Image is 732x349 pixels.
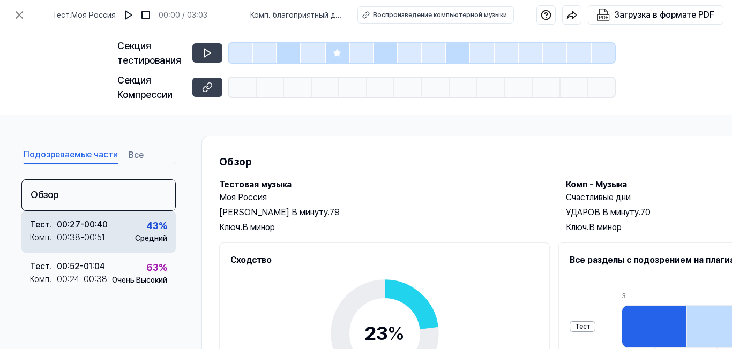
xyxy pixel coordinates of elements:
img: Поделиться [566,10,577,20]
ya-tr-span: Тест [575,322,591,331]
img: Справка [541,10,551,20]
ya-tr-span: Средний [135,234,167,242]
ya-tr-span: Комп [250,11,268,19]
button: Воспроизведение компьютерной музыки [357,6,514,24]
ya-tr-span: Моя Россия [71,11,116,19]
ya-tr-span: Секция Компрессии [117,74,173,100]
div: 63 % [146,260,167,275]
div: 00:52 - 01:04 [57,260,105,273]
ya-tr-span: Счастливые дни [566,192,631,202]
ya-tr-span: 79 [330,207,340,217]
ya-tr-span: [PERSON_NAME] В минуту. [219,207,330,217]
ya-tr-span: благоприятный день [250,11,344,31]
ya-tr-span: B минор [242,222,275,232]
ya-tr-span: Воспроизведение компьютерной музыки [373,11,507,19]
ya-tr-span: 70 [640,207,651,217]
div: Загрузка в формате PDF [614,8,714,22]
div: 00:38 - 00:51 [57,231,105,244]
div: 3 [622,291,686,301]
ya-tr-span: . [49,232,51,242]
ya-tr-span: Тестовая музыка [219,179,292,189]
div: Комп . [30,273,57,286]
ya-tr-span: Ключ. [566,222,589,232]
img: Загрузка в формате PDF [597,9,610,21]
div: 00:24 - 00:38 [57,273,107,286]
ya-tr-span: Подозреваемые части [24,148,118,161]
ya-tr-span: Сходство [230,255,272,265]
ya-tr-span: . [69,11,71,19]
ya-tr-span: Очень Высокий [112,276,167,284]
div: 00:27 - 00:40 [57,218,108,231]
ya-tr-span: Моя Россия [219,192,267,202]
ya-tr-span: Комп - Музыка [566,179,627,189]
ya-tr-span: B минор [589,222,622,232]
ya-tr-span: Все [129,149,144,162]
ya-tr-span: Тест [53,11,69,19]
ya-tr-span: . [268,11,271,19]
ya-tr-span: Тест [30,219,49,230]
ya-tr-span: УДАРОВ В минуту. [566,207,640,217]
span: % [387,322,405,345]
ya-tr-span: Обзор [31,189,58,200]
ya-tr-span: Комп [30,232,49,242]
img: остановка [140,10,151,20]
div: 23 [364,319,405,348]
ya-tr-span: . [49,219,51,230]
ya-tr-span: Ключ. [219,222,242,232]
div: Тест . [30,260,57,273]
ya-tr-span: Секция тестирования [117,40,181,66]
div: 00:00 / 03:03 [159,10,207,21]
img: воспроизвести [123,10,134,20]
button: Загрузка в формате PDF [595,6,716,24]
div: 43 % [146,218,167,233]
